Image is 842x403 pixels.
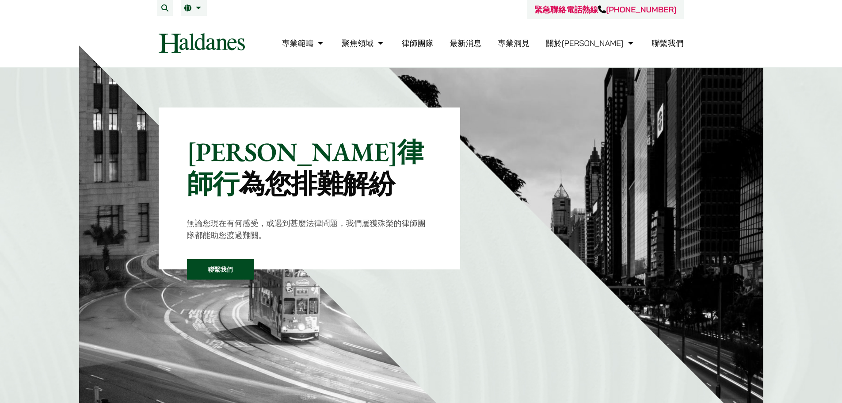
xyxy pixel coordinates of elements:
a: 最新消息 [450,38,481,48]
a: 聚焦領域 [342,38,385,48]
p: 無論您現在有何感受，或遇到甚麼法律問題，我們屢獲殊榮的律師團隊都能助您渡過難關。 [187,217,432,241]
a: 律師團隊 [402,38,434,48]
a: 繁 [184,4,203,12]
a: 關於何敦 [546,38,636,48]
img: Logo of Haldanes [159,33,245,53]
a: 聯繫我們 [187,259,254,280]
a: 聯繫我們 [652,38,684,48]
p: [PERSON_NAME]律師行 [187,136,432,200]
a: 專業範疇 [282,38,325,48]
a: 專業洞見 [498,38,530,48]
a: 緊急聯絡電話熱線[PHONE_NUMBER] [534,4,676,15]
mark: 為您排難解紛 [239,166,395,201]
